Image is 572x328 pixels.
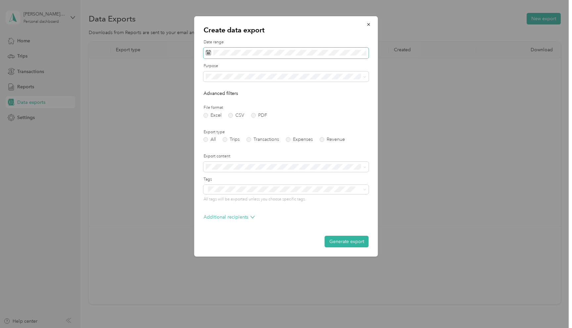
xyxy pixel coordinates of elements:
iframe: Everlance-gr Chat Button Frame [535,291,572,328]
label: Excel [204,113,221,118]
label: CSV [228,113,244,118]
label: Revenue [320,137,345,142]
p: Create data export [204,25,369,35]
button: Generate export [325,236,369,247]
label: Export type [204,129,369,135]
label: Transactions [247,137,279,142]
label: File format [204,105,369,111]
label: Expenses [286,137,313,142]
label: Tags [204,177,369,183]
p: Additional recipients [204,214,255,221]
label: All [204,137,216,142]
p: Advanced filters [204,90,369,97]
label: Trips [223,137,240,142]
p: All tags will be exported unless you choose specific tags. [204,196,369,202]
label: PDF [251,113,267,118]
label: Purpose [204,63,369,69]
label: Date range [204,39,369,45]
label: Export content [204,153,369,159]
